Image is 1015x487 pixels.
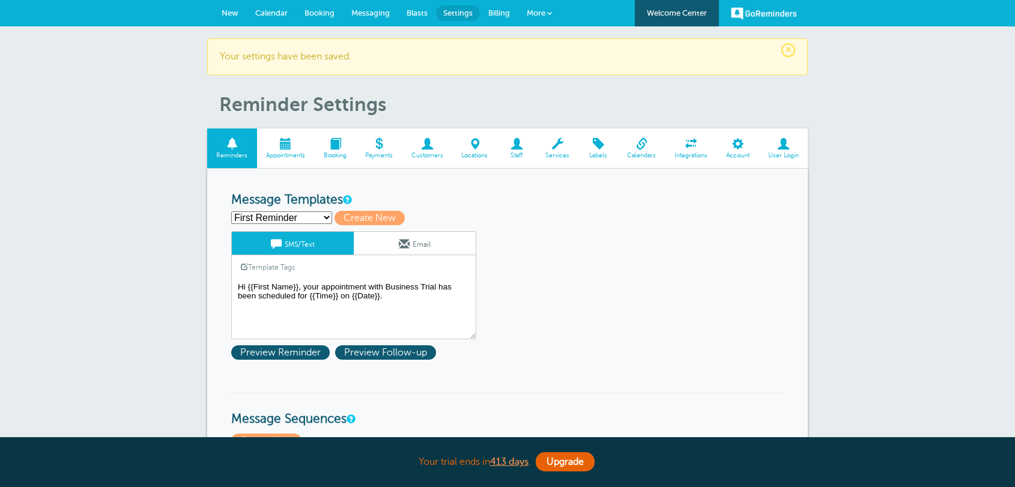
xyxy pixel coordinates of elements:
span: Create New [335,211,405,225]
span: Labels [585,152,612,159]
h3: Message Sequences [231,393,784,427]
a: Message Sequences allow you to setup multiple reminder schedules that can use different Message T... [347,415,354,423]
span: Payments [362,152,396,159]
a: Customers [402,129,452,169]
a: Create New [335,213,410,223]
div: Your trial ends in . [207,449,808,475]
a: Account [717,129,759,169]
a: Preview Follow-up [335,347,439,358]
span: Services [542,152,573,159]
span: Reminders [213,152,251,159]
span: Integrations [671,152,711,159]
a: Locations [452,129,497,169]
a: SMS/Text [232,232,354,255]
span: Blasts [407,8,428,17]
a: Preview Reminder [231,347,335,358]
p: Your settings have been saved. [220,51,795,62]
span: Calendars [624,152,659,159]
textarea: Hi {{First Name}}, your appointment with Business Trial has been scheduled for {{Time}} on {{Date}}. [231,279,476,339]
span: New [222,8,238,17]
span: Appointments [263,152,309,159]
span: Calendar [255,8,288,17]
a: 413 days [490,456,529,467]
a: Integrations [665,129,717,169]
span: Billing [488,8,510,17]
a: Appointments [257,129,315,169]
span: Preview Reminder [231,345,330,360]
span: Settings [443,8,473,17]
span: × [781,43,795,57]
a: Services [536,129,579,169]
span: Messaging [351,8,390,17]
span: Booking [321,152,350,159]
span: Locations [458,152,491,159]
a: Payments [356,129,402,169]
a: Labels [579,129,618,169]
span: Create New [231,434,301,448]
h3: Message Templates [231,193,784,208]
span: Preview Follow-up [335,345,436,360]
span: User Login [765,152,802,159]
a: This is the wording for your reminder and follow-up messages. You can create multiple templates i... [343,196,350,204]
a: Booking [315,129,356,169]
a: Staff [497,129,536,169]
span: Account [723,152,753,159]
a: Email [354,232,476,255]
a: Settings [436,5,480,21]
span: Staff [503,152,530,159]
span: More [527,8,545,17]
h1: Reminder Settings [219,93,808,116]
a: Calendars [618,129,665,169]
span: Customers [408,152,446,159]
a: Create New [231,435,304,446]
span: Booking [304,8,335,17]
a: Upgrade [536,452,595,471]
a: User Login [759,129,808,169]
a: Template Tags [232,255,304,279]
